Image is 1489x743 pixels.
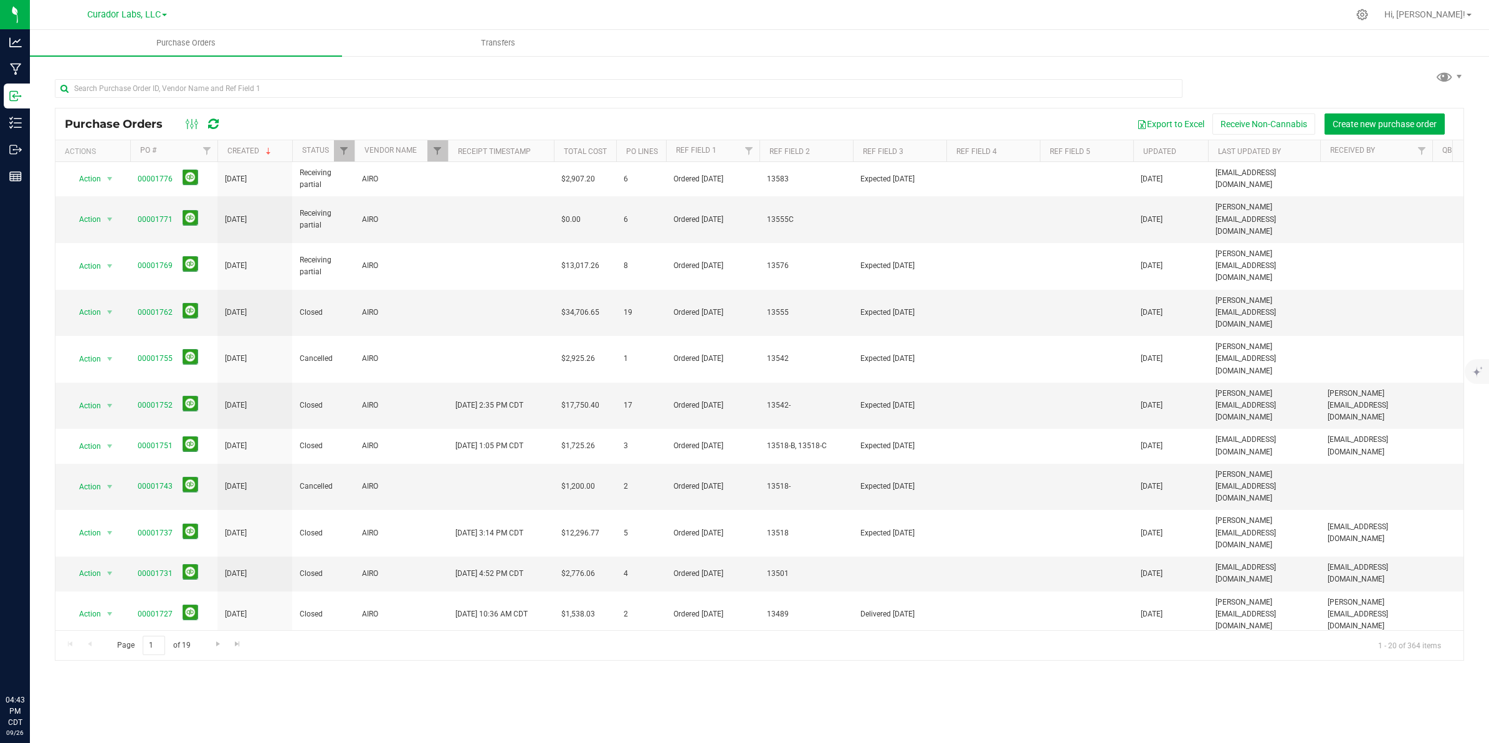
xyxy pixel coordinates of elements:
[860,608,939,620] span: Delivered [DATE]
[209,636,227,653] a: Go to the next page
[68,397,102,415] span: Action
[68,170,102,188] span: Action
[12,643,50,681] iframe: Resource center
[300,307,347,319] span: Closed
[624,481,659,492] span: 2
[1141,440,1163,452] span: [DATE]
[673,353,752,365] span: Ordered [DATE]
[362,353,440,365] span: AIRO
[362,400,440,411] span: AIRO
[102,170,118,188] span: select
[1050,147,1090,156] a: Ref Field 5
[1215,434,1313,458] span: [EMAIL_ADDRESS][DOMAIN_NAME]
[227,146,274,155] a: Created
[1215,469,1313,505] span: [PERSON_NAME][EMAIL_ADDRESS][DOMAIN_NAME]
[138,569,173,578] a: 00001731
[767,173,845,185] span: 13583
[362,173,440,185] span: AIRO
[626,147,658,156] a: PO Lines
[65,147,125,156] div: Actions
[364,146,417,155] a: Vendor Name
[6,694,24,728] p: 04:43 PM CDT
[561,260,599,272] span: $13,017.26
[1215,562,1313,585] span: [EMAIL_ADDRESS][DOMAIN_NAME]
[1328,388,1425,424] span: [PERSON_NAME][EMAIL_ADDRESS][DOMAIN_NAME]
[561,608,595,620] span: $1,538.03
[1141,307,1163,319] span: [DATE]
[68,565,102,582] span: Action
[225,400,247,411] span: [DATE]
[300,481,347,492] span: Cancelled
[225,608,247,620] span: [DATE]
[300,568,347,580] span: Closed
[455,440,523,452] span: [DATE] 1:05 PM CDT
[102,438,118,455] span: select
[1328,597,1425,633] span: [PERSON_NAME][EMAIL_ADDRESS][DOMAIN_NAME]
[1328,521,1425,545] span: [EMAIL_ADDRESS][DOMAIN_NAME]
[673,608,752,620] span: Ordered [DATE]
[676,146,716,155] a: Ref Field 1
[138,529,173,537] a: 00001737
[1384,9,1465,19] span: Hi, [PERSON_NAME]!
[1354,9,1370,21] div: Manage settings
[138,441,173,450] a: 00001751
[673,173,752,185] span: Ordered [DATE]
[561,173,595,185] span: $2,907.20
[1368,636,1451,654] span: 1 - 20 of 364 items
[624,307,659,319] span: 19
[225,353,247,365] span: [DATE]
[455,568,523,580] span: [DATE] 4:52 PM CDT
[624,527,659,539] span: 5
[1215,248,1313,284] span: [PERSON_NAME][EMAIL_ADDRESS][DOMAIN_NAME]
[767,260,845,272] span: 13576
[1325,113,1445,135] button: Create new purchase order
[767,307,845,319] span: 13555
[860,440,939,452] span: Expected [DATE]
[55,79,1182,98] input: Search Purchase Order ID, Vendor Name and Ref Field 1
[9,63,22,75] inline-svg: Manufacturing
[138,482,173,491] a: 00001743
[140,37,232,49] span: Purchase Orders
[102,304,118,321] span: select
[68,257,102,275] span: Action
[1141,608,1163,620] span: [DATE]
[362,214,440,226] span: AIRO
[143,636,165,655] input: 1
[455,400,523,411] span: [DATE] 2:35 PM CDT
[1141,214,1163,226] span: [DATE]
[302,146,329,155] a: Status
[860,260,939,272] span: Expected [DATE]
[197,140,217,161] a: Filter
[6,728,24,737] p: 09/26
[673,568,752,580] span: Ordered [DATE]
[769,147,810,156] a: Ref Field 2
[138,610,173,618] a: 00001727
[673,400,752,411] span: Ordered [DATE]
[68,350,102,368] span: Action
[68,304,102,321] span: Action
[138,401,173,410] a: 00001752
[767,527,845,539] span: 13518
[673,260,752,272] span: Ordered [DATE]
[767,481,845,492] span: 13518-
[863,147,903,156] a: Ref Field 3
[362,440,440,452] span: AIRO
[300,208,347,231] span: Receiving partial
[362,260,440,272] span: AIRO
[860,307,939,319] span: Expected [DATE]
[1141,568,1163,580] span: [DATE]
[561,353,595,365] span: $2,925.26
[1141,481,1163,492] span: [DATE]
[140,146,156,155] a: PO #
[138,354,173,363] a: 00001755
[1215,201,1313,237] span: [PERSON_NAME][EMAIL_ADDRESS][DOMAIN_NAME]
[673,481,752,492] span: Ordered [DATE]
[229,636,247,653] a: Go to the last page
[68,211,102,228] span: Action
[673,214,752,226] span: Ordered [DATE]
[225,481,247,492] span: [DATE]
[225,527,247,539] span: [DATE]
[102,350,118,368] span: select
[342,30,654,56] a: Transfers
[624,568,659,580] span: 4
